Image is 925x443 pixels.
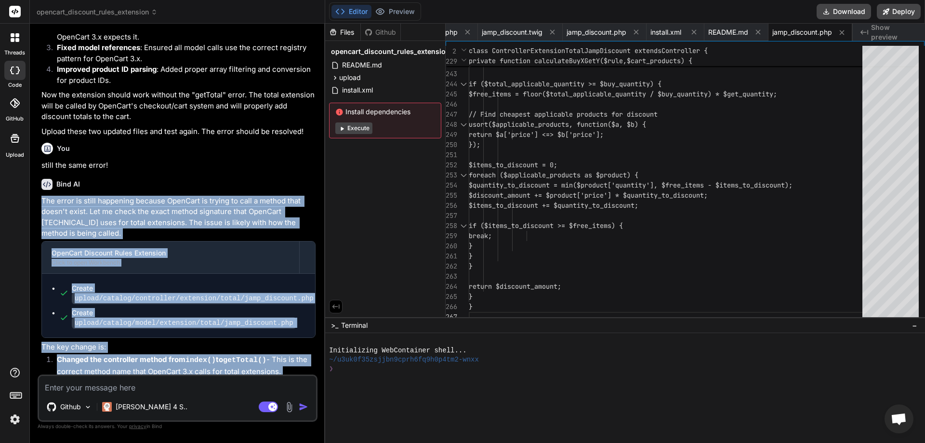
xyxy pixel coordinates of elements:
[469,191,600,200] span: $discount_amount += $product['pric
[102,402,112,412] img: Claude 4 Sonnet
[129,423,146,429] span: privacy
[60,402,81,412] p: Github
[885,404,913,433] a: Open chat
[116,402,187,412] p: [PERSON_NAME] 4 S..
[469,56,627,65] span: private function calculateBuyXGetY($rule,
[329,355,479,364] span: ~/u3uk0f35zsjjbn9cprh6fq9h0p4tm2-wnxx
[8,81,22,89] label: code
[41,160,316,171] p: still the same error!
[341,59,383,71] span: README.md
[457,221,470,231] div: Click to collapse the range.
[335,107,435,117] span: Install dependencies
[446,150,456,160] div: 251
[650,27,681,37] span: install.xml
[708,27,748,37] span: README.md
[38,422,317,431] p: Always double-check its answers. Your in Bind
[41,342,316,353] p: The key change is:
[910,318,919,333] button: −
[341,321,368,330] span: Terminal
[600,130,604,139] span: ;
[446,292,456,302] div: 265
[37,7,158,17] span: opencart_discount_rules_extension
[469,46,661,55] span: class ControllerExtensionTotalJampDiscount extends
[72,283,317,303] div: Create
[84,403,92,411] img: Pick Models
[341,84,374,96] span: install.xml
[877,4,921,19] button: Deploy
[446,46,456,56] span: 2
[469,282,561,291] span: return $discount_amount;
[446,312,456,322] div: 267
[42,242,299,273] button: OpenCart Discount Rules ExtensionClick to open Workbench
[371,5,419,18] button: Preview
[446,261,456,271] div: 262
[469,90,615,98] span: $free_items = floor($total_applicable_
[339,73,361,82] span: upload
[185,356,216,364] code: index()
[41,126,316,137] p: Upload these two updated files and test again. The error should be resolved!
[627,56,692,65] span: $cart_products) {
[446,140,456,150] div: 250
[600,181,793,189] span: ct['quantity'], $free_items - $items_to_discount);
[457,79,470,89] div: Click to collapse the range.
[331,5,371,18] button: Editor
[6,115,24,123] label: GitHub
[446,79,456,89] div: 244
[325,27,360,37] div: Files
[446,201,456,211] div: 256
[661,46,708,55] span: Controller {
[446,190,456,201] div: 255
[57,355,266,364] strong: Changed the controller method from to
[912,321,917,330] span: −
[469,80,631,88] span: if ($total_applicable_quantity >= $buy_qua
[57,64,316,86] p: : Added proper array filtering and conversion for product IDs.
[446,130,456,140] div: 249
[57,42,316,64] p: : Ensured all model calls use the correct registry pattern for OpenCart 3.x.
[41,90,316,122] p: Now the extension should work without the "getTotal" error. The total extension will be called by...
[469,252,473,260] span: }
[446,282,456,292] div: 264
[446,180,456,190] div: 254
[469,231,492,240] span: break;
[469,292,473,301] span: }
[446,211,456,221] div: 257
[446,221,456,231] div: 258
[446,160,456,170] div: 252
[331,321,338,330] span: >_
[469,262,473,270] span: }
[446,170,456,180] div: 253
[446,251,456,261] div: 261
[469,130,600,139] span: return $a['price'] <=> $b['price']
[615,110,658,119] span: or discount
[457,120,470,130] div: Click to collapse the range.
[446,271,456,282] div: 263
[600,201,638,210] span: _discount;
[615,120,646,129] span: a, $b) {
[469,120,615,129] span: usort($applicable_products, function($
[72,293,317,304] code: upload/catalog/controller/extension/total/jamp_discount.php
[56,179,80,189] h6: Bind AI
[6,151,24,159] label: Upload
[446,120,456,130] div: 248
[52,259,290,267] div: Click to open Workbench
[335,122,372,134] button: Execute
[469,161,557,169] span: $items_to_discount = 0;
[52,248,290,258] div: OpenCart Discount Rules Extension
[329,364,334,374] span: ❯
[446,302,456,312] div: 266
[446,109,456,120] div: 247
[223,356,266,364] code: getTotal()
[871,23,917,42] span: Show preview
[469,302,473,311] span: }
[469,221,600,230] span: if ($items_to_discount >= $free_it
[482,27,542,37] span: jamp_discount.twig
[4,49,25,57] label: threads
[469,181,600,189] span: $quantity_to_discount = min($produ
[469,140,480,149] span: });
[446,56,456,67] span: 229
[57,65,157,74] strong: Improved product ID parsing
[469,171,615,179] span: foreach ($applicable_products as $prod
[331,47,450,56] span: opencart_discount_rules_extension
[7,411,23,428] img: settings
[469,201,600,210] span: $items_to_discount += $quantity_to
